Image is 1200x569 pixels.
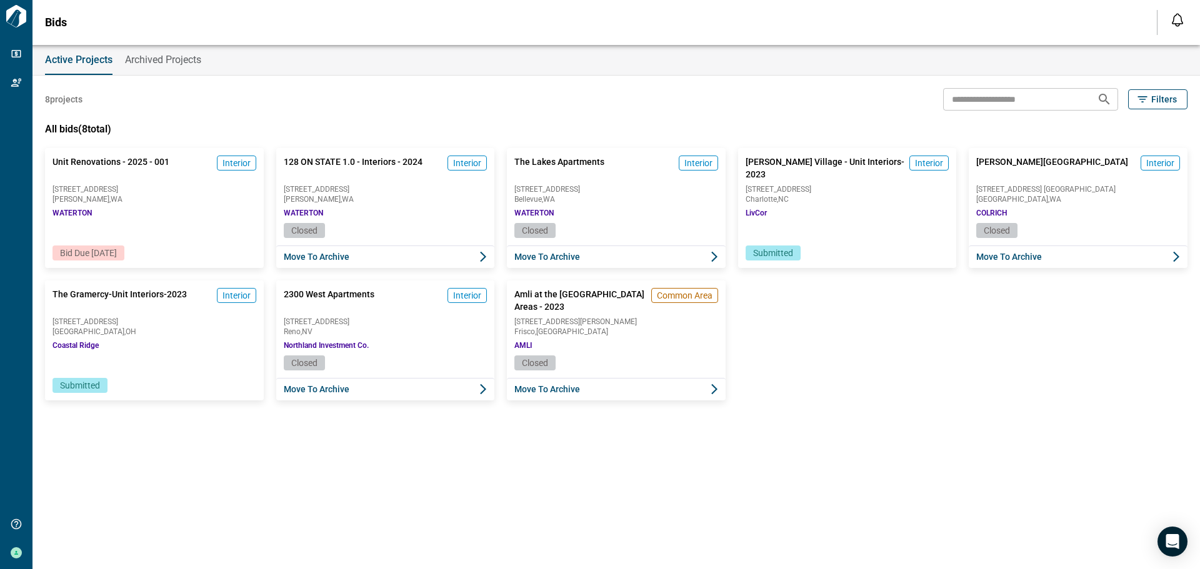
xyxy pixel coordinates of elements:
span: COLRICH [976,208,1007,218]
span: Closed [522,225,548,235]
span: Bellevue , WA [514,195,718,203]
span: Active Projects [45,54,112,66]
span: Closed [291,358,317,368]
span: Interior [1146,157,1174,169]
button: Move to Archive [507,245,726,268]
span: AMLI [514,340,532,350]
span: The Lakes Apartments [514,156,604,181]
span: Archived Projects [125,54,201,66]
span: 2300 West Apartments [284,288,374,313]
span: [STREET_ADDRESS][PERSON_NAME] [514,318,718,325]
span: Move to Archive [284,383,349,395]
span: [STREET_ADDRESS] [284,318,487,325]
span: [PERSON_NAME] Village - Unit Interiors- 2023 [746,156,905,181]
button: Move to Archive [507,378,726,400]
button: Move to Archive [276,245,495,268]
span: WATERTON [514,208,554,218]
span: [STREET_ADDRESS] [746,186,949,193]
span: Reno , NV [284,328,487,335]
span: Move to Archive [514,383,580,395]
button: Move to Archive [276,378,495,400]
span: Amli at the [GEOGRAPHIC_DATA] Areas - 2023 [514,288,646,313]
span: Frisco , [GEOGRAPHIC_DATA] [514,328,718,335]
span: [STREET_ADDRESS] [514,186,718,193]
span: Unit Renovations - 2025 - 001 [52,156,169,181]
span: Interior [684,157,712,169]
span: [STREET_ADDRESS] [52,186,256,193]
span: Move to Archive [284,250,349,263]
span: Move to Archive [514,250,580,263]
span: Coastal Ridge [52,340,99,350]
span: [STREET_ADDRESS] [GEOGRAPHIC_DATA] [976,186,1180,193]
span: [STREET_ADDRESS] [284,186,487,193]
span: [GEOGRAPHIC_DATA] , WA [976,195,1180,203]
div: Open Intercom Messenger [1157,527,1187,557]
span: [STREET_ADDRESS] [52,318,256,325]
span: Common Area [657,289,712,302]
span: Interior [915,157,943,169]
span: Submitted [60,380,100,390]
span: Interior [222,289,251,302]
span: The Gramercy-Unit Interiors-2023 [52,288,187,313]
span: 128 ON STATE 1.0 - Interiors - 2024 [284,156,422,181]
span: Interior [453,289,481,302]
span: Bid Due [DATE] [60,248,117,258]
span: Charlotte , NC [746,195,949,203]
span: Bids [45,16,67,29]
span: All bids ( 8 total) [45,123,111,135]
span: Move to Archive [976,250,1042,263]
span: Closed [291,225,317,235]
span: [PERSON_NAME][GEOGRAPHIC_DATA] [976,156,1128,181]
span: [GEOGRAPHIC_DATA] , OH [52,328,256,335]
span: WATERTON [52,208,92,218]
span: LivCor [746,208,767,218]
span: 8 projects [45,93,82,106]
span: Submitted [753,248,793,258]
button: Search projects [1092,87,1117,112]
span: [PERSON_NAME] , WA [284,195,487,203]
span: [PERSON_NAME] , WA [52,195,256,203]
span: Northland Investment Co. [284,340,369,350]
button: Open notification feed [1167,10,1187,30]
span: Closed [984,225,1010,235]
span: Filters [1151,93,1177,106]
span: Interior [453,157,481,169]
span: Closed [522,358,548,368]
span: Interior [222,157,251,169]
span: WATERTON [284,208,323,218]
button: Move to Archive [969,245,1187,268]
div: base tabs [32,45,1200,75]
button: Filters [1128,89,1187,109]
